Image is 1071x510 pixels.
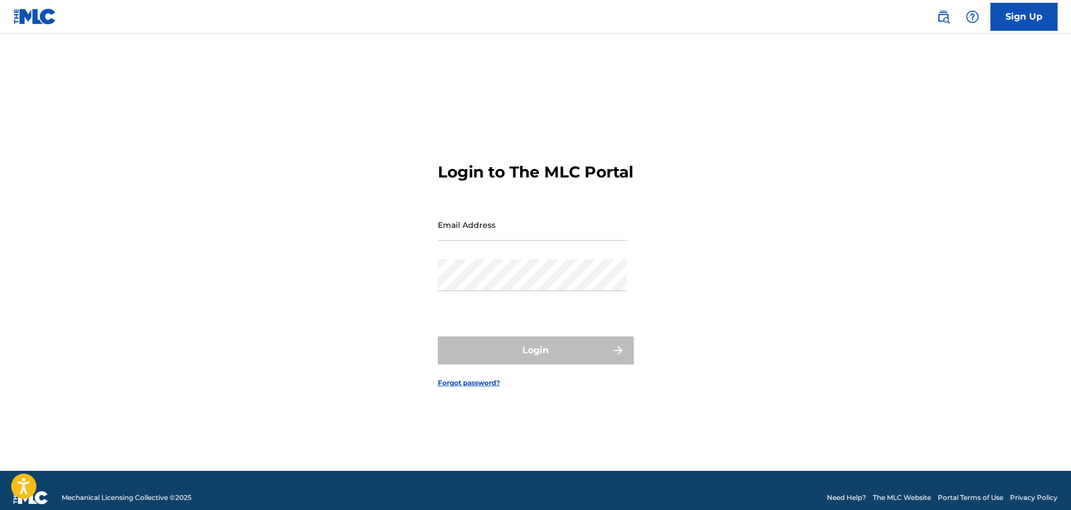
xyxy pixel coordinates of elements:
a: Need Help? [827,493,866,503]
a: Public Search [932,6,955,28]
img: MLC Logo [13,8,57,25]
div: Help [961,6,984,28]
h3: Login to The MLC Portal [438,162,633,182]
img: help [966,10,979,24]
a: Privacy Policy [1010,493,1058,503]
img: search [937,10,950,24]
img: logo [13,491,48,504]
span: Mechanical Licensing Collective © 2025 [62,493,191,503]
a: Sign Up [990,3,1058,31]
a: Portal Terms of Use [938,493,1003,503]
a: The MLC Website [873,493,931,503]
a: Forgot password? [438,378,500,388]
